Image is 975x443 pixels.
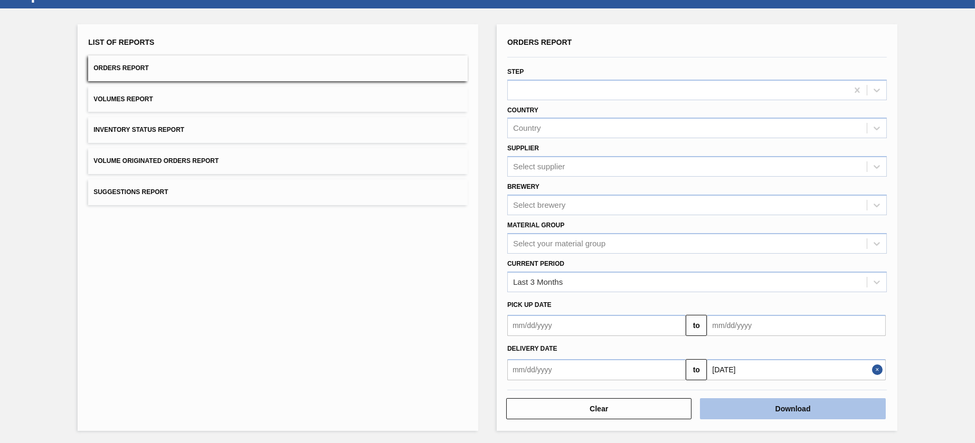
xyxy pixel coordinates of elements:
[513,200,565,209] div: Select brewery
[88,117,468,143] button: Inventory Status Report
[88,55,468,81] button: Orders Report
[707,315,885,336] input: mm/dd/yyyy
[88,148,468,174] button: Volume Originated Orders Report
[686,359,707,380] button: to
[513,162,565,171] div: Select supplier
[513,277,563,286] div: Last 3 Months
[507,107,538,114] label: Country
[88,179,468,205] button: Suggestions Report
[872,359,886,380] button: Close
[700,398,885,419] button: Download
[93,95,153,103] span: Volumes Report
[93,64,149,72] span: Orders Report
[93,126,184,133] span: Inventory Status Report
[88,38,154,46] span: List of Reports
[506,398,692,419] button: Clear
[507,359,686,380] input: mm/dd/yyyy
[507,38,572,46] span: Orders Report
[507,260,564,267] label: Current Period
[88,86,468,112] button: Volumes Report
[513,124,541,133] div: Country
[507,315,686,336] input: mm/dd/yyyy
[513,239,605,248] div: Select your material group
[507,183,539,190] label: Brewery
[507,221,564,229] label: Material Group
[507,345,557,352] span: Delivery Date
[686,315,707,336] button: to
[507,145,539,152] label: Supplier
[93,188,168,196] span: Suggestions Report
[93,157,219,165] span: Volume Originated Orders Report
[507,301,552,309] span: Pick up Date
[507,68,524,75] label: Step
[707,359,885,380] input: mm/dd/yyyy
